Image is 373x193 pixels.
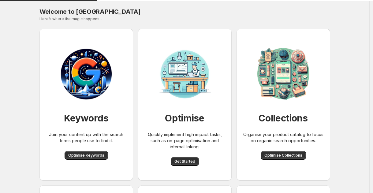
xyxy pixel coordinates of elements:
span: Optimise Collections [264,153,302,158]
button: Get Started [171,157,199,166]
h1: Collections [259,112,308,124]
img: Collection organisation for SEO [253,43,314,105]
img: Workbench for SEO [56,43,117,105]
span: Optimise Keywords [68,153,104,158]
button: Optimise Keywords [65,151,108,160]
p: Quickly implement high impact tasks, such as on-page optimisation and internal linking. [143,132,227,150]
p: Here’s where the magic happens... [39,17,330,21]
p: Join your content up with the search terms people use to find it. [44,132,128,144]
span: Get Started [174,159,195,164]
button: Optimise Collections [261,151,306,160]
h1: Optimise [165,112,204,124]
img: Workbench for SEO [154,43,215,105]
p: Organise your product catalog to focus on organic search opportunities. [241,132,325,144]
span: Welcome to [GEOGRAPHIC_DATA] [39,8,141,15]
h1: Keywords [64,112,109,124]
